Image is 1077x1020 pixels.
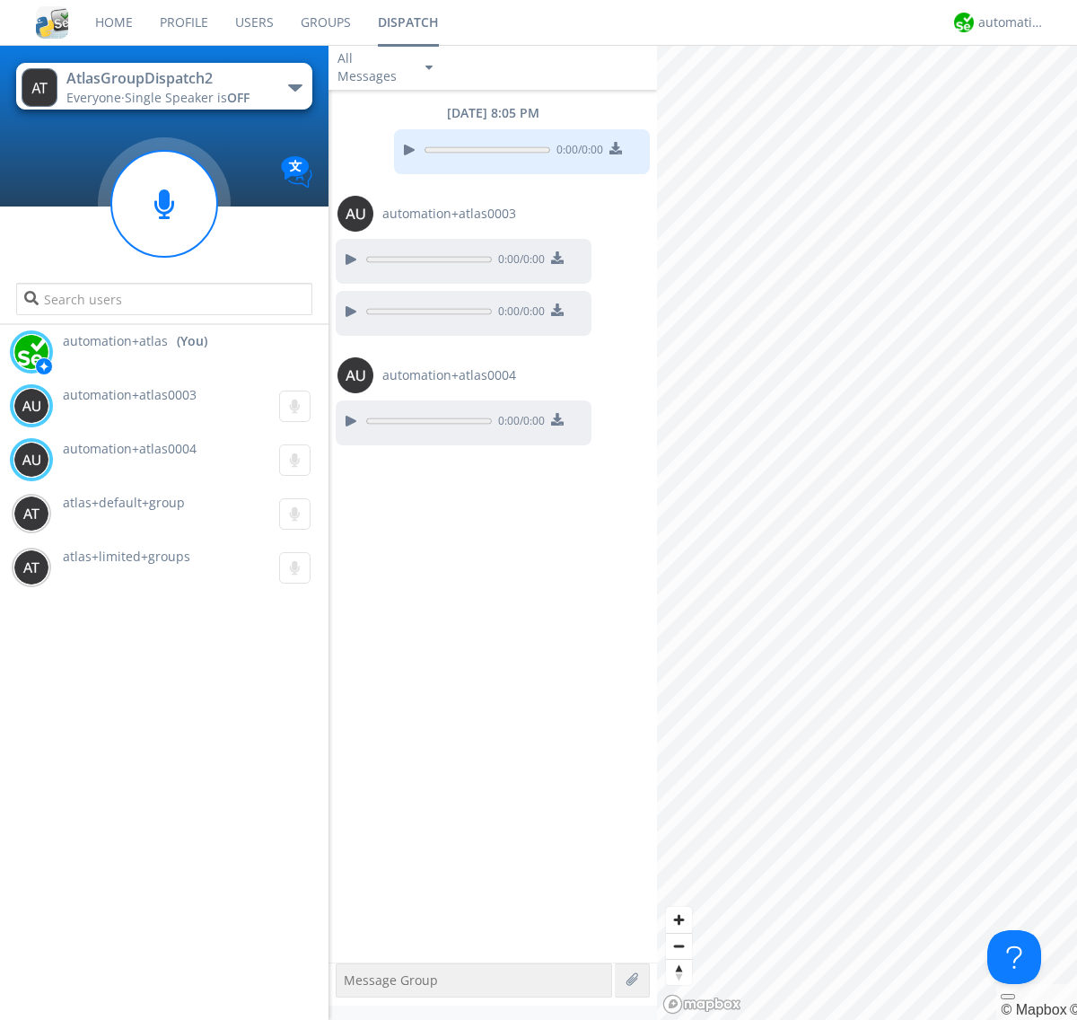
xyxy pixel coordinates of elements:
img: d2d01cd9b4174d08988066c6d424eccd [13,334,49,370]
button: Zoom out [666,933,692,959]
span: Single Speaker is [125,89,250,106]
img: 373638.png [13,550,49,585]
button: Toggle attribution [1001,994,1015,999]
button: Zoom in [666,907,692,933]
span: OFF [227,89,250,106]
span: 0:00 / 0:00 [492,303,545,323]
div: [DATE] 8:05 PM [328,104,657,122]
span: automation+atlas0004 [382,366,516,384]
img: 373638.png [13,496,49,532]
a: Mapbox [1001,1002,1066,1017]
div: (You) [177,332,207,350]
span: 0:00 / 0:00 [550,142,603,162]
span: automation+atlas0003 [382,205,516,223]
img: 373638.png [22,68,57,107]
iframe: Toggle Customer Support [987,930,1041,984]
img: 373638.png [13,442,49,478]
a: Mapbox logo [662,994,741,1015]
button: Reset bearing to north [666,959,692,985]
img: download media button [609,142,622,154]
div: All Messages [337,49,409,85]
span: 0:00 / 0:00 [492,251,545,271]
img: download media button [551,303,564,316]
div: automation+atlas [978,13,1046,31]
img: 373638.png [337,357,373,393]
img: cddb5a64eb264b2086981ab96f4c1ba7 [36,6,68,39]
span: automation+atlas0003 [63,386,197,403]
img: d2d01cd9b4174d08988066c6d424eccd [954,13,974,32]
span: Zoom out [666,934,692,959]
span: automation+atlas0004 [63,440,197,457]
img: download media button [551,413,564,426]
span: 0:00 / 0:00 [492,413,545,433]
div: Everyone · [66,89,268,107]
img: download media button [551,251,564,264]
img: Translation enabled [281,156,312,188]
div: AtlasGroupDispatch2 [66,68,268,89]
button: AtlasGroupDispatch2Everyone·Single Speaker isOFF [16,63,311,110]
span: atlas+limited+groups [63,548,190,565]
img: caret-down-sm.svg [425,66,433,70]
span: atlas+default+group [63,494,185,511]
img: 373638.png [337,196,373,232]
span: Reset bearing to north [666,960,692,985]
input: Search users [16,283,311,315]
span: automation+atlas [63,332,168,350]
img: 373638.png [13,388,49,424]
